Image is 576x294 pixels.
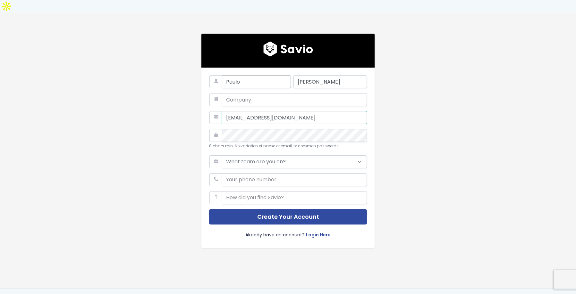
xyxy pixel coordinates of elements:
[209,225,367,240] div: Already have an account?
[293,75,367,88] input: Last Name
[222,111,367,124] input: Work Email Address
[306,231,331,240] a: Login Here
[209,209,367,225] button: Create Your Account
[222,75,291,88] input: First Name
[222,191,367,204] input: How did you find Savio?
[222,173,367,186] input: Your phone number
[263,41,313,57] img: logo600x187.a314fd40982d.png
[222,93,367,106] input: Company
[209,143,340,149] small: 8 chars min. No variation of name or email, or common passwords.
